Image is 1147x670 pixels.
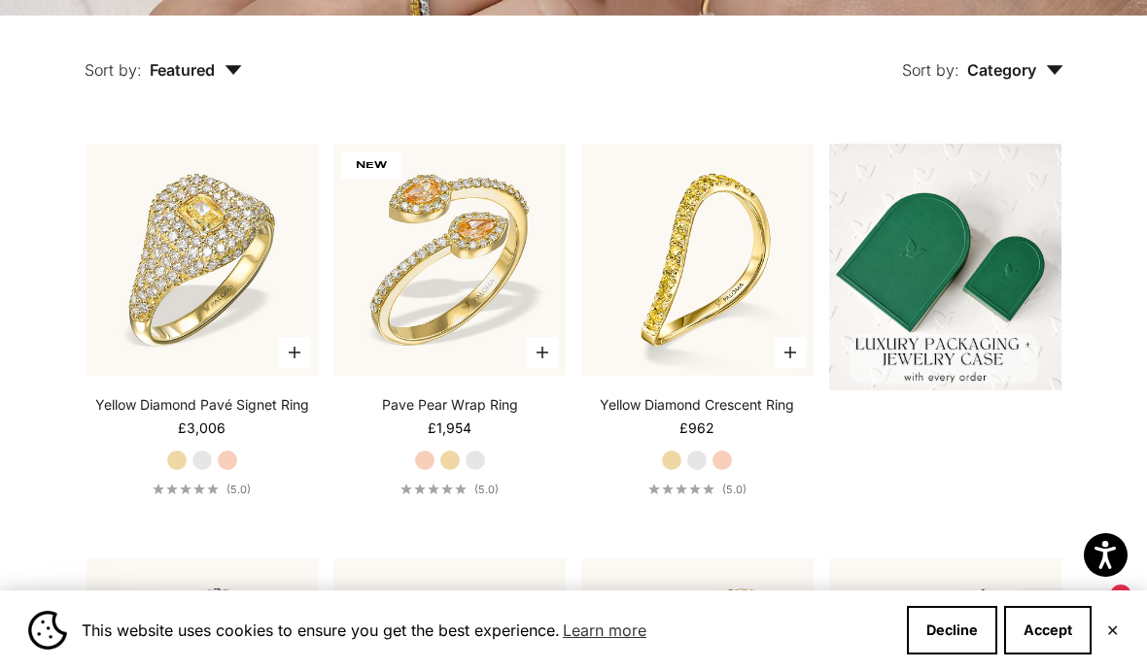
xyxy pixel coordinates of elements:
[153,484,219,494] div: 5.0 out of 5.0 stars
[28,611,67,650] img: Cookie banner
[600,395,794,415] a: Yellow Diamond Crescent Ring
[87,144,319,376] a: #YellowGold #WhiteGold #RoseGold
[333,144,566,376] img: #YellowGold
[341,151,401,179] span: NEW
[722,483,747,496] span: (5.0)
[857,16,1108,97] button: Sort by: Category
[560,616,649,645] a: Learn more
[428,419,471,438] sale-price: £1,954
[226,483,251,496] span: (5.0)
[150,60,242,80] span: Featured
[967,60,1063,80] span: Category
[82,616,891,645] span: This website uses cookies to ensure you get the best experience.
[648,483,747,496] a: 5.0 out of 5.0 stars(5.0)
[474,483,499,496] span: (5.0)
[40,16,287,97] button: Sort by: Featured
[153,483,251,496] a: 5.0 out of 5.0 stars(5.0)
[907,606,997,654] button: Decline
[1106,624,1119,636] button: Close
[902,60,959,80] span: Sort by:
[95,395,309,415] a: Yellow Diamond Pavé Signet Ring
[679,419,714,438] sale-price: £962
[85,60,142,80] span: Sort by:
[400,483,499,496] a: 5.0 out of 5.0 stars(5.0)
[400,484,467,494] div: 5.0 out of 5.0 stars
[178,419,226,438] sale-price: £3,006
[382,395,518,415] a: Pave Pear Wrap Ring
[581,144,814,376] img: #YellowGold
[1004,606,1092,654] button: Accept
[648,484,714,494] div: 5.0 out of 5.0 stars
[87,144,319,376] img: #YellowGold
